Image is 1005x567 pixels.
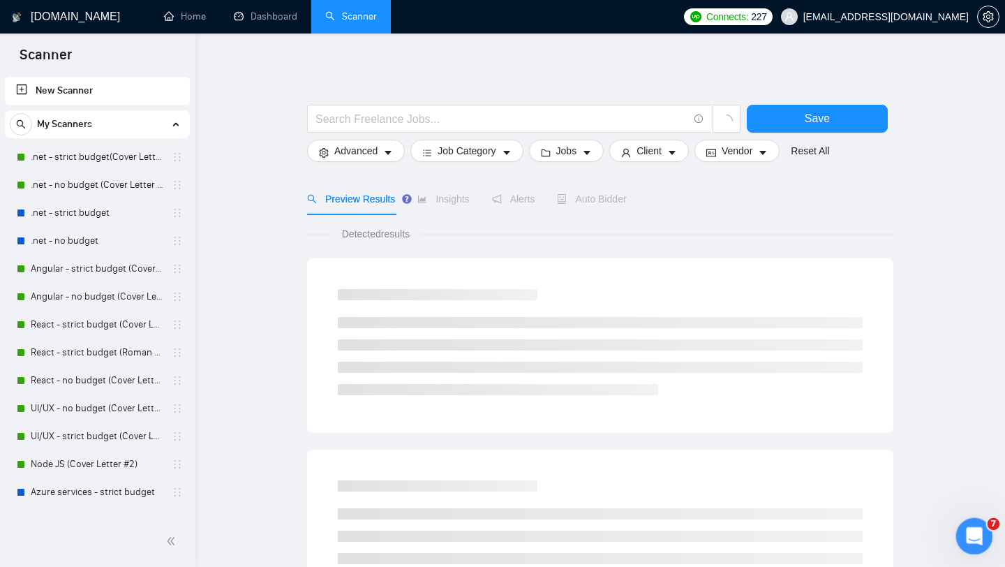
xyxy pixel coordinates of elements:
button: folderJobscaret-down [529,140,604,162]
span: caret-down [502,147,512,158]
iframe: Intercom live chat [956,518,993,555]
a: Azure services - no budget [31,506,163,534]
span: holder [172,403,183,414]
span: area-chart [417,194,427,204]
a: .net - no budget [31,227,163,255]
span: holder [172,152,183,163]
li: New Scanner [5,77,190,105]
span: holder [172,179,183,191]
span: holder [172,319,183,330]
button: setting [977,6,999,28]
span: holder [172,291,183,302]
button: userClientcaret-down [609,140,689,162]
a: Azure services - strict budget [31,478,163,506]
span: caret-down [758,147,768,158]
input: Search Freelance Jobs... [315,110,688,128]
span: user [784,12,794,22]
span: Alerts [492,193,535,205]
span: loading [720,115,733,127]
button: idcardVendorcaret-down [694,140,780,162]
span: idcard [706,147,716,158]
span: setting [978,11,999,22]
a: Reset All [791,143,829,159]
span: Auto Bidder [557,193,626,205]
span: notification [492,194,502,204]
span: 7 [988,518,1000,531]
a: React - strict budget (Cover Letter #2) [31,311,163,339]
span: holder [172,515,183,526]
span: Client [636,143,662,159]
a: New Scanner [16,77,179,105]
a: .net - strict budget [31,199,163,227]
span: holder [172,347,183,358]
a: UI/UX - strict budget (Cover Letter #2) [31,422,163,450]
span: caret-down [667,147,677,158]
span: Insights [417,193,469,205]
a: Node JS (Cover Letter #2) [31,450,163,478]
a: React - no budget (Cover Letter #1) [31,367,163,395]
img: logo [12,6,22,29]
span: holder [172,431,183,442]
a: UI/UX - no budget (Cover Letter #2) [31,395,163,422]
a: homeHome [164,10,206,22]
a: setting [977,11,999,22]
span: holder [172,459,183,470]
span: holder [172,487,183,498]
img: upwork-logo.png [690,11,701,22]
a: dashboardDashboard [234,10,297,22]
span: search [10,119,31,129]
span: 227 [751,9,766,24]
span: Detected results [332,226,419,242]
span: Connects: [706,9,748,24]
span: caret-down [582,147,592,158]
button: Save [747,105,888,133]
span: Preview Results [307,193,395,205]
span: Jobs [556,143,577,159]
span: holder [172,375,183,386]
span: Vendor [722,143,752,159]
span: robot [557,194,567,204]
a: .net - no budget (Cover Letter #2) [31,171,163,199]
div: Tooltip anchor [401,193,413,205]
span: search [307,194,317,204]
span: Job Category [438,143,496,159]
a: searchScanner [325,10,377,22]
span: info-circle [694,115,703,124]
a: Angular - no budget (Cover Letter #2) [31,283,163,311]
button: barsJob Categorycaret-down [410,140,523,162]
span: holder [172,235,183,246]
span: bars [422,147,432,158]
span: user [621,147,631,158]
span: caret-down [383,147,393,158]
span: holder [172,207,183,219]
a: React - strict budget (Roman Account) (Cover Letter #2) [31,339,163,367]
span: holder [172,263,183,274]
span: folder [541,147,551,158]
a: .net - strict budget(Cover Letter #3) [31,143,163,171]
span: Scanner [8,45,83,74]
span: Advanced [334,143,378,159]
span: double-left [166,534,180,548]
button: settingAdvancedcaret-down [307,140,405,162]
span: Save [805,110,830,127]
span: setting [319,147,329,158]
button: search [10,113,32,135]
a: Angular - strict budget (Cover Letter #1) [31,255,163,283]
span: My Scanners [37,110,92,138]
